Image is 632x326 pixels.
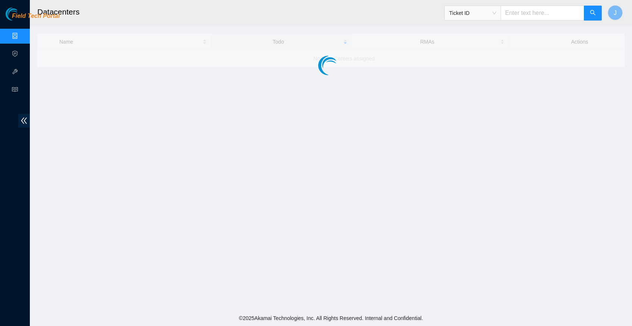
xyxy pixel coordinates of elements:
span: read [12,83,18,98]
img: Akamai Technologies [6,7,38,21]
span: double-left [18,114,30,128]
span: J [614,8,617,18]
span: search [590,10,596,17]
button: search [584,6,602,21]
button: J [608,5,623,20]
footer: © 2025 Akamai Technologies, Inc. All Rights Reserved. Internal and Confidential. [30,310,632,326]
span: Ticket ID [449,7,496,19]
a: Akamai TechnologiesField Tech Portal [6,13,60,23]
span: Field Tech Portal [12,13,60,20]
input: Enter text here... [501,6,584,21]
